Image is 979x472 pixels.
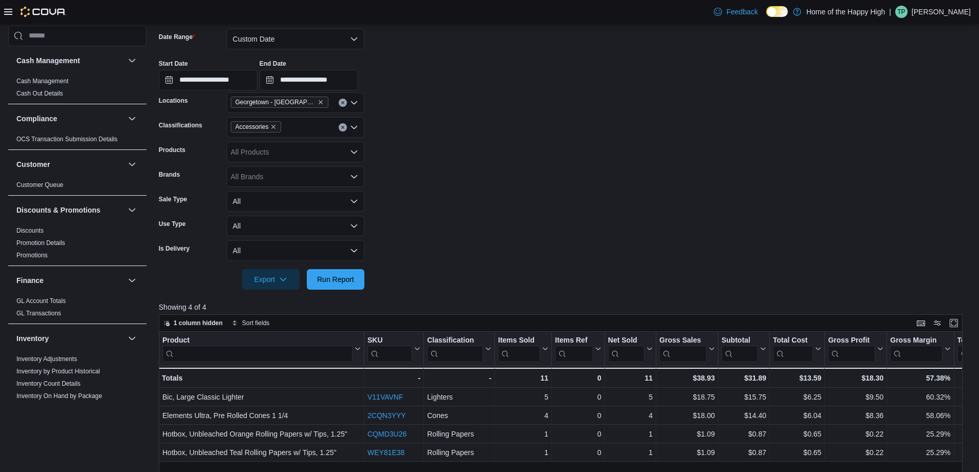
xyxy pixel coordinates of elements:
div: Rolling Papers [427,446,491,459]
a: Inventory Count Details [16,380,81,387]
p: Home of the Happy High [806,6,885,18]
img: Cova [21,7,66,17]
div: 4 [608,409,653,422]
button: Gross Sales [659,336,715,362]
div: $31.89 [722,372,766,384]
a: Customer Queue [16,181,63,188]
p: [PERSON_NAME] [912,6,971,18]
div: $14.40 [722,409,766,422]
div: Total Cost [773,336,813,362]
button: Discounts & Promotions [16,205,124,215]
div: Items Sold [498,336,540,346]
label: End Date [260,60,286,68]
div: 58.06% [890,409,950,422]
div: $18.00 [659,409,715,422]
button: Sort fields [228,317,273,329]
button: Product [162,336,361,362]
label: Date Range [159,33,195,41]
div: $0.87 [722,446,766,459]
a: CQMD3U26 [367,430,407,438]
a: Promotion Details [16,239,65,247]
div: Product [162,336,353,346]
button: Gross Margin [890,336,950,362]
div: Gross Profit [828,336,875,346]
a: WEY81E38 [367,448,404,457]
button: Cash Management [16,55,124,66]
a: GL Transactions [16,310,61,317]
div: $15.75 [722,391,766,403]
button: SKU [367,336,420,362]
button: Gross Profit [828,336,883,362]
h3: Customer [16,159,50,169]
h3: Inventory [16,333,49,344]
button: Discounts & Promotions [126,204,138,216]
input: Dark Mode [766,6,788,17]
div: $0.87 [722,428,766,440]
div: Items Ref [555,336,593,346]
div: $6.25 [773,391,821,403]
div: 1 [498,446,548,459]
div: - [367,372,420,384]
button: Classification [427,336,491,362]
label: Classifications [159,121,202,129]
label: Locations [159,97,188,105]
a: Inventory by Product Historical [16,368,100,375]
a: 2CQN3YYY [367,411,406,420]
div: Gross Profit [828,336,875,362]
div: 11 [608,372,653,384]
a: V11VAVNF [367,393,403,401]
div: Net Sold [608,336,644,362]
button: Keyboard shortcuts [915,317,927,329]
label: Start Date [159,60,188,68]
span: OCS Transaction Submission Details [16,135,118,143]
button: Clear input [339,99,347,107]
button: Remove Accessories from selection in this group [270,124,276,130]
div: 25.29% [890,446,950,459]
h3: Finance [16,275,44,286]
div: Finance [8,295,146,324]
div: Subtotal [722,336,758,346]
label: Sale Type [159,195,187,203]
a: OCS Transaction Submission Details [16,136,118,143]
div: 57.38% [890,372,950,384]
button: 1 column hidden [159,317,227,329]
div: Total Cost [773,336,813,346]
div: Cash Management [8,75,146,104]
button: Compliance [126,112,138,125]
button: Open list of options [350,99,358,107]
div: Compliance [8,133,146,149]
div: Bic, Large Classic Lighter [162,391,361,403]
button: Finance [16,275,124,286]
p: Showing 4 of 4 [159,302,971,312]
div: Tevin Paul [895,6,908,18]
div: 4 [498,409,548,422]
a: Promotions [16,252,48,259]
button: All [227,240,364,261]
button: Total Cost [773,336,821,362]
div: 5 [608,391,653,403]
h3: Compliance [16,114,57,124]
div: Gross Margin [890,336,942,362]
div: $6.04 [773,409,821,422]
a: Discounts [16,227,44,234]
input: Press the down key to open a popover containing a calendar. [159,70,257,90]
div: Product [162,336,353,362]
button: Remove Georgetown - Mountainview - Fire & Flower from selection in this group [318,99,324,105]
span: Georgetown - Mountainview - Fire & Flower [231,97,328,108]
button: Inventory [16,333,124,344]
button: Cash Management [126,54,138,67]
span: TP [897,6,905,18]
button: Run Report [307,269,364,290]
div: Rolling Papers [427,428,491,440]
div: Hotbox, Unbleached Orange Rolling Papers w/ Tips, 1.25" [162,428,361,440]
button: Compliance [16,114,124,124]
p: | [889,6,891,18]
div: 0 [555,391,601,403]
button: Export [242,269,300,290]
span: Inventory Count Details [16,380,81,388]
div: SKU [367,336,412,346]
span: Discounts [16,226,44,235]
button: All [227,191,364,212]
